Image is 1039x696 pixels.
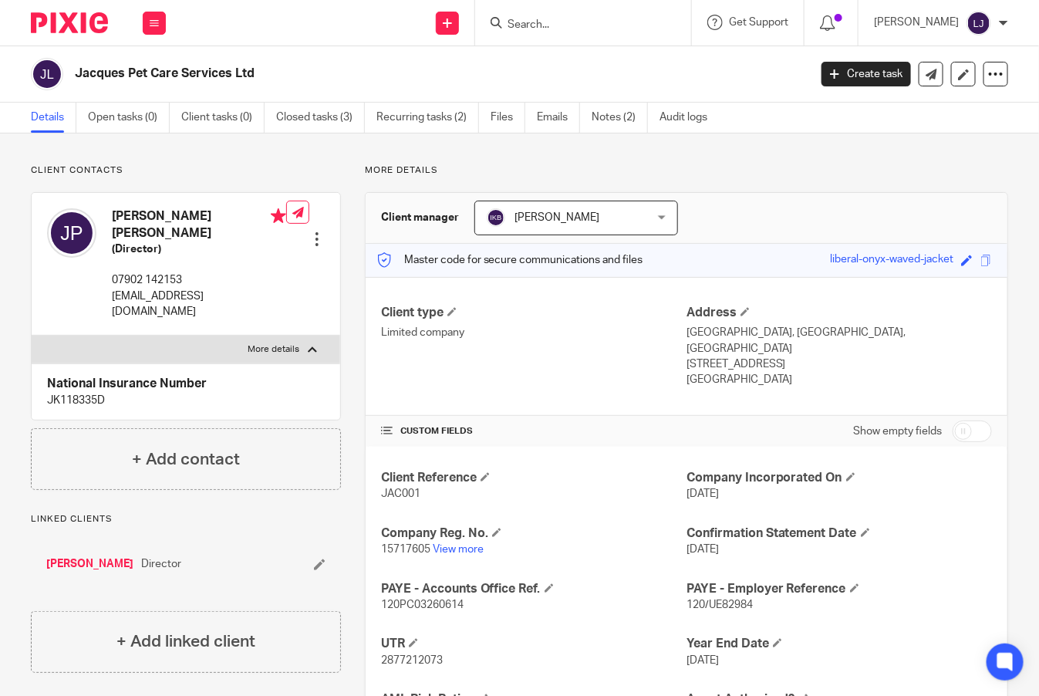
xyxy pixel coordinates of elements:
a: Recurring tasks (2) [376,103,479,133]
label: Show empty fields [853,424,942,439]
h4: Client type [381,305,686,321]
span: [PERSON_NAME] [515,212,600,223]
span: 15717605 [381,544,430,555]
a: Create task [821,62,911,86]
img: svg%3E [31,58,63,90]
span: Get Support [729,17,788,28]
h4: Year End Date [686,636,992,652]
a: Emails [537,103,580,133]
p: [GEOGRAPHIC_DATA], [GEOGRAPHIC_DATA], [GEOGRAPHIC_DATA] [686,325,992,356]
a: [PERSON_NAME] [46,556,133,572]
img: svg%3E [487,208,505,227]
span: [DATE] [686,488,719,499]
p: Master code for secure communications and files [377,252,643,268]
p: [GEOGRAPHIC_DATA] [686,372,992,387]
div: liberal-onyx-waved-jacket [830,252,953,269]
span: 120PC03260614 [381,600,464,610]
h4: Company Reg. No. [381,525,686,542]
h4: + Add contact [132,448,240,471]
h4: Company Incorporated On [686,470,992,486]
h4: [PERSON_NAME] [PERSON_NAME] [112,208,286,242]
p: 07902 142153 [112,272,286,288]
h4: Address [686,305,992,321]
h4: National Insurance Number [47,376,325,392]
h4: PAYE - Accounts Office Ref. [381,581,686,597]
p: Client contacts [31,164,341,177]
h4: + Add linked client [116,630,255,654]
span: [DATE] [686,655,719,666]
p: [EMAIL_ADDRESS][DOMAIN_NAME] [112,289,286,320]
h5: (Director) [112,242,286,257]
h2: Jacques Pet Care Services Ltd [75,66,653,82]
a: View more [433,544,484,555]
p: [STREET_ADDRESS] [686,356,992,372]
input: Search [506,19,645,32]
span: [DATE] [686,544,719,555]
span: JAC001 [381,488,420,499]
h4: Client Reference [381,470,686,486]
img: Pixie [31,12,108,33]
img: svg%3E [47,208,96,258]
p: More details [248,343,300,356]
h4: PAYE - Employer Reference [686,581,992,597]
h4: CUSTOM FIELDS [381,425,686,438]
span: 2877212073 [381,655,443,666]
span: Director [141,556,181,572]
a: Files [491,103,525,133]
h4: Confirmation Statement Date [686,525,992,542]
img: svg%3E [966,11,991,35]
p: Linked clients [31,513,341,525]
a: Closed tasks (3) [276,103,365,133]
h3: Client manager [381,210,459,225]
a: Open tasks (0) [88,103,170,133]
p: Limited company [381,325,686,340]
p: [PERSON_NAME] [874,15,959,30]
p: More details [365,164,1008,177]
a: Details [31,103,76,133]
a: Audit logs [659,103,719,133]
i: Primary [271,208,286,224]
span: 120/UE82984 [686,600,753,610]
a: Notes (2) [592,103,648,133]
h4: UTR [381,636,686,652]
p: JK118335D [47,393,325,408]
a: Client tasks (0) [181,103,265,133]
